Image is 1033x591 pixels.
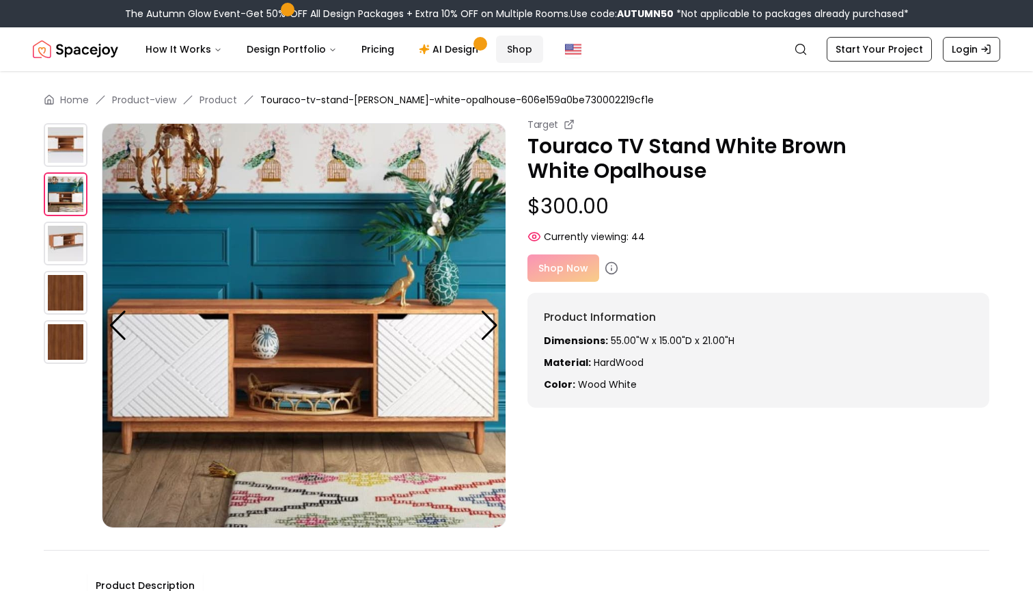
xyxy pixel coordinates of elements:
[578,378,637,391] span: wood white
[544,230,629,244] span: Currently viewing:
[236,36,348,63] button: Design Portfolio
[617,7,674,21] b: AUTUMN50
[60,93,89,107] a: Home
[544,334,608,347] strong: Dimensions:
[674,7,909,21] span: *Not applicable to packages already purchased*
[33,36,118,63] img: Spacejoy Logo
[125,7,909,21] div: The Autumn Glow Event-Get 50% OFF All Design Packages + Extra 10% OFF on Multiple Rooms.
[33,27,1000,71] nav: Global
[350,36,405,63] a: Pricing
[827,37,932,62] a: Start Your Project
[112,93,176,107] a: Product-view
[565,41,581,57] img: United States
[33,36,118,63] a: Spacejoy
[135,36,233,63] button: How It Works
[527,118,558,131] small: Target
[544,378,575,391] strong: Color:
[594,356,644,369] span: HardWood
[102,123,506,528] img: https://storage.googleapis.com/spacejoy-main/assets/606e159a0be730002219cf1e/product_1_hg61cckdelk
[496,36,543,63] a: Shop
[544,356,591,369] strong: Material:
[44,320,87,364] img: https://storage.googleapis.com/spacejoy-main/assets/606e159a0be730002219cf1e/product_0_opk5o7ikd1nc
[44,172,87,216] img: https://storage.googleapis.com/spacejoy-main/assets/606e159a0be730002219cf1e/product_1_hg61cckdelk
[544,309,973,326] h6: Product Information
[199,93,237,107] a: Product
[44,271,87,315] img: https://storage.googleapis.com/spacejoy-main/assets/606e159a0be730002219cf1e/product_0_995ek4hhadd
[44,93,989,107] nav: breadcrumb
[44,222,87,265] img: https://storage.googleapis.com/spacejoy-main/assets/606e159a0be730002219cf1e/product_2_fpane239ka2
[544,334,973,347] p: 55.00"W x 15.00"D x 21.00"H
[44,123,87,167] img: https://storage.googleapis.com/spacejoy-main/assets/606e159a0be730002219cf1e/product_0_5mi100ggnf9a
[527,134,989,183] p: Touraco TV Stand White Brown White Opalhouse
[570,7,674,21] span: Use code:
[631,230,645,244] span: 44
[135,36,543,63] nav: Main
[527,194,989,219] p: $300.00
[408,36,493,63] a: AI Design
[943,37,1000,62] a: Login
[260,93,654,107] span: Touraco-tv-stand-[PERSON_NAME]-white-opalhouse-606e159a0be730002219cf1e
